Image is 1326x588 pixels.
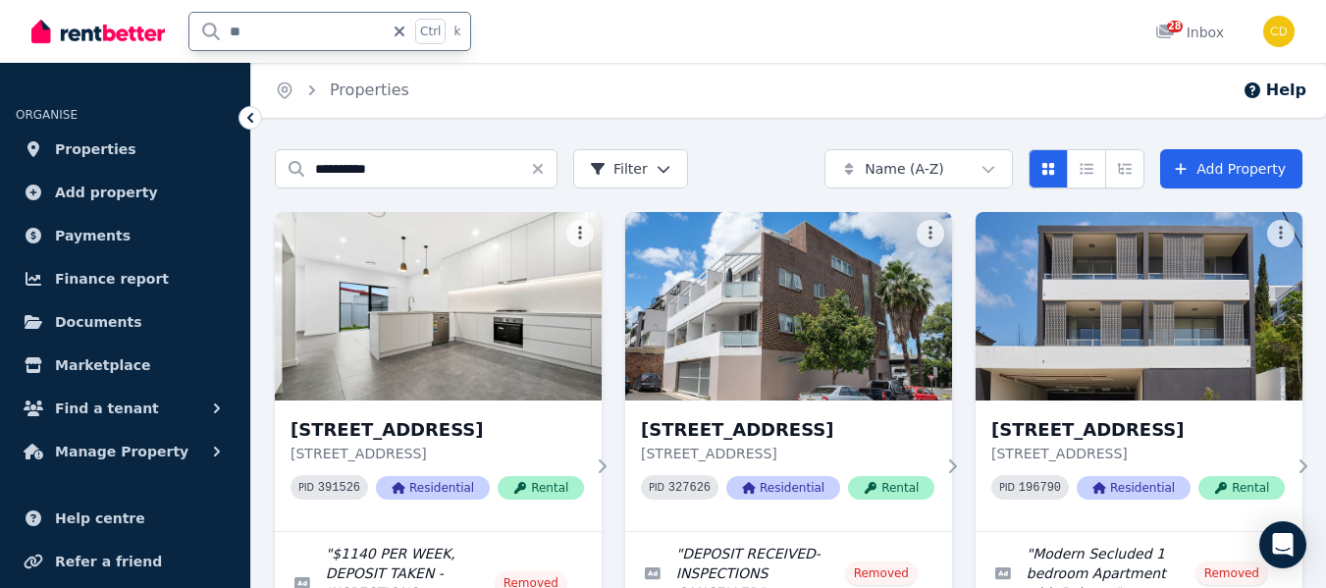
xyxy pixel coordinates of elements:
span: Add property [55,181,158,204]
a: 3/1 Dibbs St, Canterbury[STREET_ADDRESS][STREET_ADDRESS]PID 196790ResidentialRental [976,212,1302,531]
span: Residential [376,476,490,500]
span: Residential [726,476,840,500]
span: Finance report [55,267,169,291]
small: PID [649,482,664,493]
a: Documents [16,302,235,342]
nav: Breadcrumb [251,63,433,118]
span: Documents [55,310,142,334]
button: Compact list view [1067,149,1106,188]
span: Rental [1198,476,1285,500]
a: Add Property [1160,149,1302,188]
a: Properties [330,80,409,99]
button: Filter [573,149,688,188]
a: Add property [16,173,235,212]
button: Find a tenant [16,389,235,428]
span: Filter [590,159,648,179]
a: Marketplace [16,346,235,385]
span: Properties [55,137,136,161]
span: Marketplace [55,353,150,377]
small: PID [999,482,1015,493]
span: Refer a friend [55,550,162,573]
span: k [453,24,460,39]
span: Residential [1077,476,1191,500]
div: Open Intercom Messenger [1259,521,1306,568]
p: [STREET_ADDRESS] [641,444,934,463]
span: Rental [498,476,584,500]
h3: [STREET_ADDRESS] [641,416,934,444]
button: Name (A-Z) [824,149,1013,188]
button: Expanded list view [1105,149,1144,188]
button: More options [566,220,594,247]
div: Inbox [1155,23,1224,42]
span: Rental [848,476,934,500]
button: More options [917,220,944,247]
button: Manage Property [16,432,235,471]
button: Help [1243,79,1306,102]
a: Finance report [16,259,235,298]
button: More options [1267,220,1295,247]
code: 327626 [668,481,711,495]
span: Manage Property [55,440,188,463]
small: PID [298,482,314,493]
a: Payments [16,216,235,255]
img: 2/51 High St, Canterbury [275,212,602,401]
a: Refer a friend [16,542,235,581]
img: 2/121-123 New Canterbury Road, Petersham [625,212,952,401]
a: Properties [16,130,235,169]
span: Find a tenant [55,397,159,420]
code: 391526 [318,481,360,495]
img: 3/1 Dibbs St, Canterbury [976,212,1302,401]
span: Help centre [55,507,145,530]
span: Payments [55,224,131,247]
a: 2/121-123 New Canterbury Road, Petersham[STREET_ADDRESS][STREET_ADDRESS]PID 327626ResidentialRental [625,212,952,531]
p: [STREET_ADDRESS] [991,444,1285,463]
span: ORGANISE [16,108,78,122]
img: Chris Dimitropoulos [1263,16,1295,47]
a: 2/51 High St, Canterbury[STREET_ADDRESS][STREET_ADDRESS]PID 391526ResidentialRental [275,212,602,531]
a: Help centre [16,499,235,538]
h3: [STREET_ADDRESS] [991,416,1285,444]
div: View options [1029,149,1144,188]
span: 28 [1167,21,1183,32]
button: Card view [1029,149,1068,188]
span: Ctrl [415,19,446,44]
h3: [STREET_ADDRESS] [291,416,584,444]
img: RentBetter [31,17,165,46]
p: [STREET_ADDRESS] [291,444,584,463]
span: Name (A-Z) [865,159,944,179]
code: 196790 [1019,481,1061,495]
button: Clear search [530,149,557,188]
